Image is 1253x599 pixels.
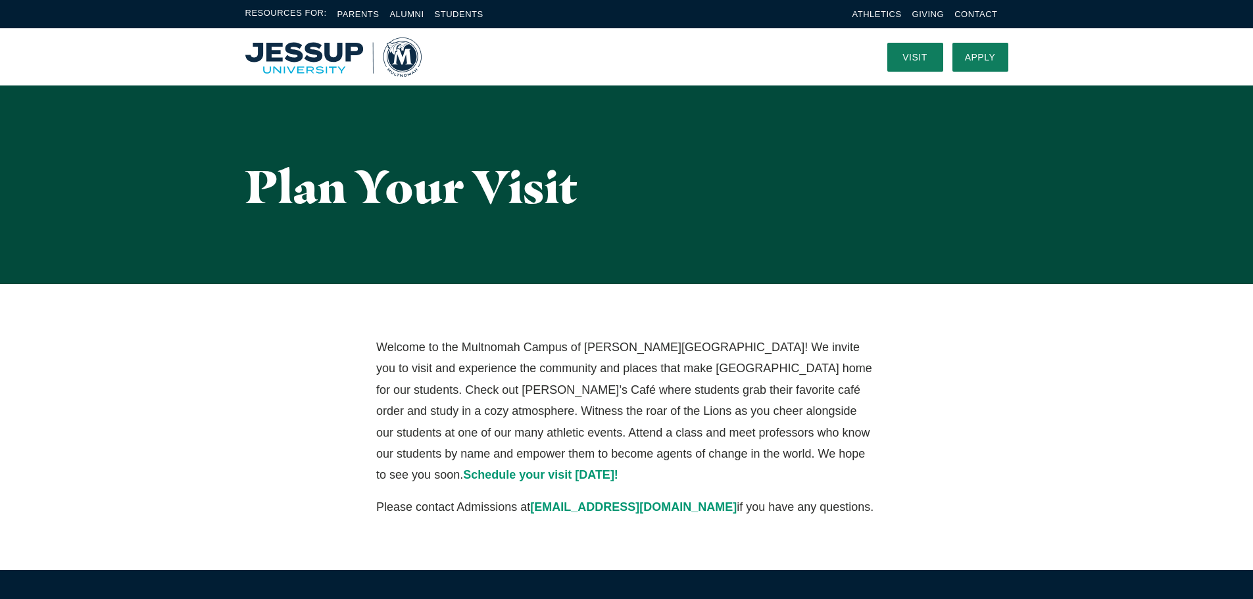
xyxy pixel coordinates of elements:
a: Home [245,37,422,77]
a: Alumni [389,9,424,19]
a: Students [435,9,483,19]
a: Parents [337,9,380,19]
h1: Plan Your Visit [245,161,1008,212]
a: Athletics [852,9,902,19]
a: Giving [912,9,945,19]
a: [EMAIL_ADDRESS][DOMAIN_NAME] [530,500,737,514]
img: Multnomah University Logo [245,37,422,77]
a: Apply [952,43,1008,72]
p: Welcome to the Multnomah Campus of [PERSON_NAME][GEOGRAPHIC_DATA]! We invite you to visit and exp... [376,337,877,486]
span: Resources For: [245,7,327,22]
a: Contact [954,9,997,19]
p: Please contact Admissions at if you have any questions. [376,496,877,517]
a: Schedule your visit [DATE]! [463,468,618,481]
a: Visit [887,43,943,72]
